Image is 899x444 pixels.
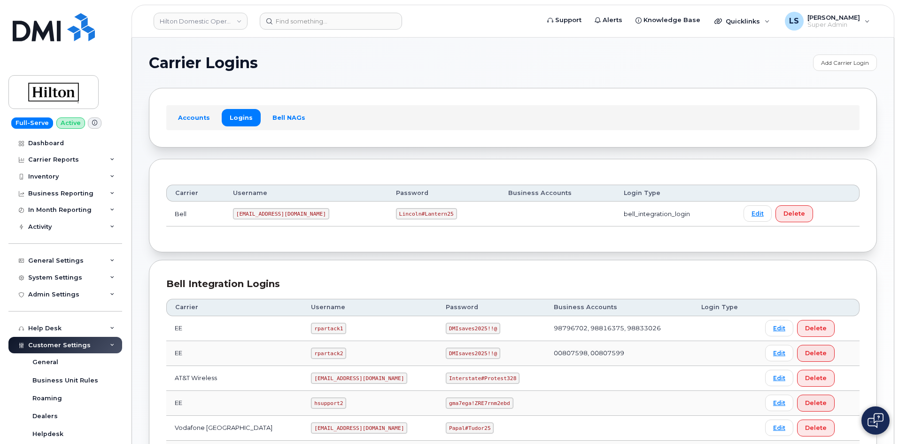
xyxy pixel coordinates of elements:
[545,316,693,341] td: 98796702, 98816375, 98833026
[302,299,437,316] th: Username
[396,208,457,219] code: Lincoln#Lantern25
[615,202,735,226] td: bell_integration_login
[311,348,346,359] code: rpartack2
[166,341,302,366] td: EE
[166,185,225,202] th: Carrier
[446,348,500,359] code: DMIsaves2025!!@
[813,55,877,71] a: Add Carrier Login
[805,374,827,382] span: Delete
[783,209,805,218] span: Delete
[797,395,835,412] button: Delete
[797,320,835,337] button: Delete
[797,345,835,362] button: Delete
[797,370,835,387] button: Delete
[166,416,302,441] td: Vodafone [GEOGRAPHIC_DATA]
[805,398,827,407] span: Delete
[437,299,545,316] th: Password
[765,320,793,336] a: Edit
[264,109,313,126] a: Bell NAGs
[311,373,407,384] code: [EMAIL_ADDRESS][DOMAIN_NAME]
[545,299,693,316] th: Business Accounts
[446,323,500,334] code: DMIsaves2025!!@
[166,366,302,391] td: AT&T Wireless
[166,277,860,291] div: Bell Integration Logins
[765,420,793,436] a: Edit
[170,109,218,126] a: Accounts
[693,299,757,316] th: Login Type
[446,373,519,384] code: Interstate#Protest328
[805,423,827,432] span: Delete
[233,208,329,219] code: [EMAIL_ADDRESS][DOMAIN_NAME]
[615,185,735,202] th: Login Type
[765,345,793,361] a: Edit
[775,205,813,222] button: Delete
[797,420,835,436] button: Delete
[149,56,258,70] span: Carrier Logins
[311,422,407,434] code: [EMAIL_ADDRESS][DOMAIN_NAME]
[166,316,302,341] td: EE
[166,391,302,416] td: EE
[225,185,387,202] th: Username
[765,370,793,386] a: Edit
[222,109,261,126] a: Logins
[387,185,500,202] th: Password
[500,185,615,202] th: Business Accounts
[805,349,827,358] span: Delete
[446,422,494,434] code: Papal#Tudor25
[166,299,302,316] th: Carrier
[311,397,346,409] code: hsupport2
[545,341,693,366] td: 00807598, 00807599
[744,205,772,222] a: Edit
[446,397,513,409] code: gma7ega!ZRE7rnm2ebd
[166,202,225,226] td: Bell
[805,324,827,333] span: Delete
[765,395,793,411] a: Edit
[311,323,346,334] code: rpartack1
[868,413,883,428] img: Open chat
